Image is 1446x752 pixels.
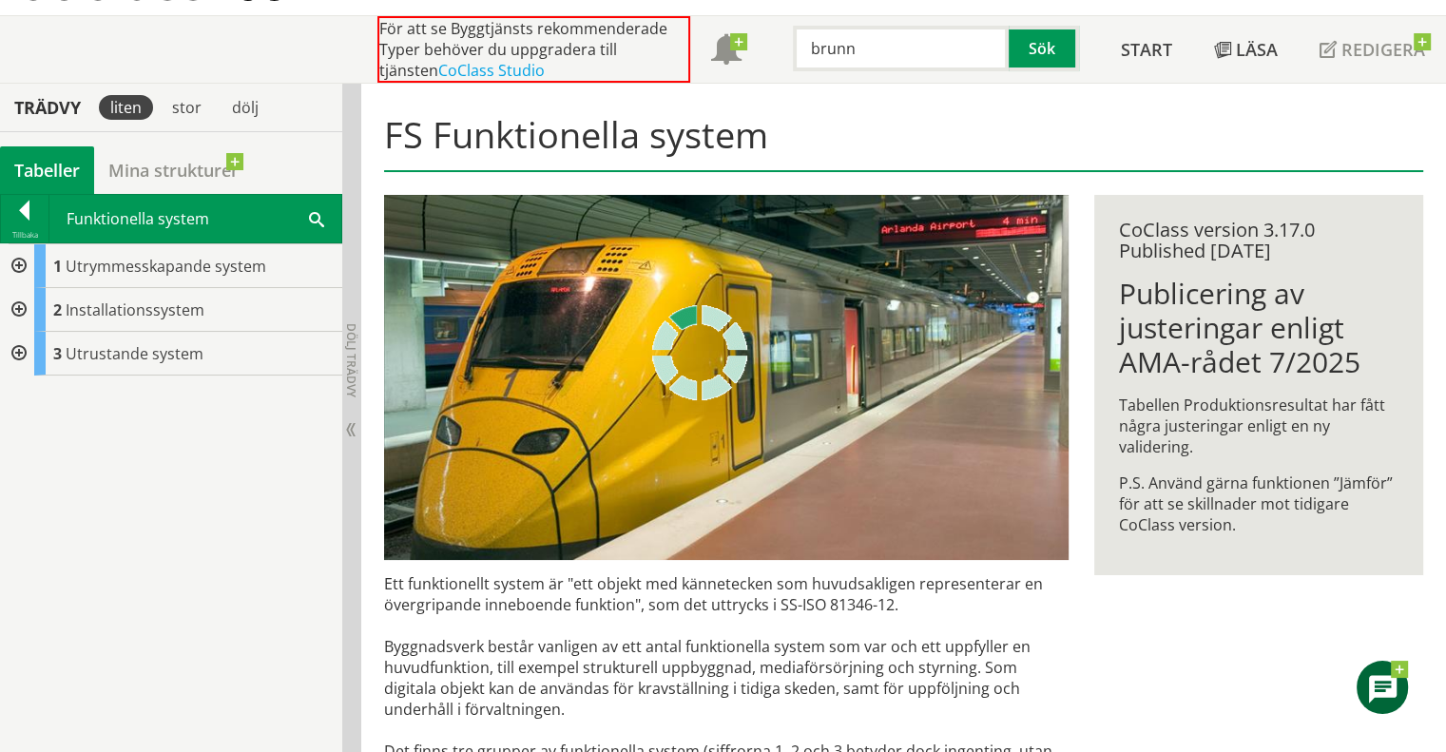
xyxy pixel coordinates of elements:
[793,26,1009,71] input: Sök
[377,16,690,83] div: För att se Byggtjänsts rekommenderade Typer behöver du uppgradera till tjänsten
[53,343,62,364] span: 3
[1,227,48,242] div: Tillbaka
[343,323,359,397] span: Dölj trädvy
[99,95,153,120] div: liten
[384,113,1424,172] h1: FS Funktionella system
[66,343,203,364] span: Utrustande system
[1009,26,1079,71] button: Sök
[1121,38,1172,61] span: Start
[53,256,62,277] span: 1
[53,299,62,320] span: 2
[94,146,253,194] a: Mina strukturer
[1193,16,1299,83] a: Läsa
[1119,472,1398,535] p: P.S. Använd gärna funktionen ”Jämför” för att se skillnader mot tidigare CoClass version.
[438,60,545,81] a: CoClass Studio
[1341,38,1425,61] span: Redigera
[1299,16,1446,83] a: Redigera
[309,208,324,228] span: Sök i tabellen
[66,299,204,320] span: Installationssystem
[66,256,266,277] span: Utrymmesskapande system
[4,97,91,118] div: Trädvy
[221,95,270,120] div: dölj
[1100,16,1193,83] a: Start
[711,36,742,67] span: Notifikationer
[1236,38,1278,61] span: Läsa
[1119,395,1398,457] p: Tabellen Produktionsresultat har fått några justeringar enligt en ny validering.
[161,95,213,120] div: stor
[652,305,747,400] img: Laddar
[1119,277,1398,379] h1: Publicering av justeringar enligt AMA-rådet 7/2025
[1119,220,1398,261] div: CoClass version 3.17.0 Published [DATE]
[384,195,1069,560] img: arlanda-express-2.jpg
[49,195,341,242] div: Funktionella system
